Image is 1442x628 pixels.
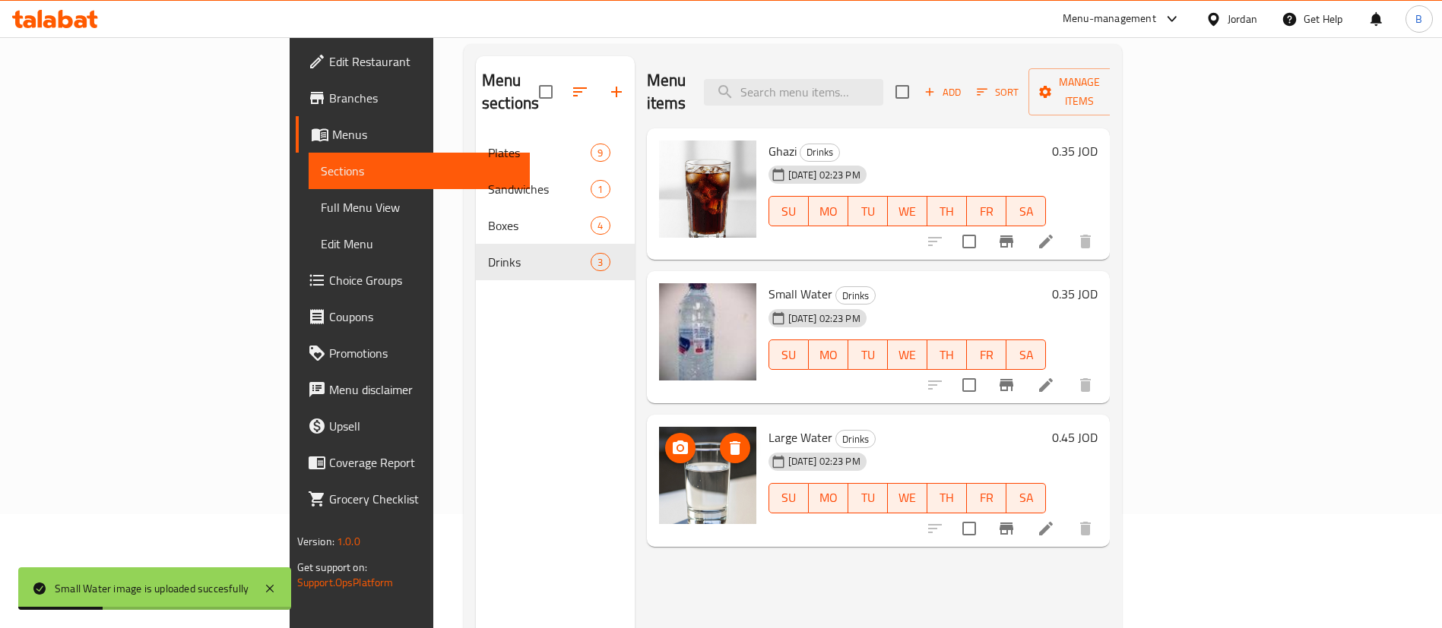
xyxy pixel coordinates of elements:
a: Grocery Checklist [296,481,531,517]
div: Drinks [835,430,876,448]
button: Branch-specific-item [988,367,1025,403]
span: Choice Groups [329,271,518,289]
a: Promotions [296,335,531,371]
span: FR [973,487,1000,509]
a: Full Menu View [309,189,531,226]
span: Promotions [329,344,518,362]
span: TH [933,487,961,509]
span: Sort items [967,80,1028,104]
nav: Menu sections [476,128,635,286]
span: Add item [918,80,967,104]
span: 4 [591,219,609,233]
span: Sort [977,84,1019,101]
span: Edit Menu [321,235,518,253]
span: Ghazi [769,140,797,163]
button: TH [927,196,967,226]
div: items [591,253,610,271]
button: TU [848,196,888,226]
a: Edit Restaurant [296,43,531,80]
button: Add [918,80,967,104]
button: Manage items [1028,68,1130,115]
span: SA [1013,344,1040,366]
span: Boxes [488,216,591,235]
span: Menu disclaimer [329,380,518,399]
span: Version: [297,532,334,551]
button: upload picture [665,433,696,463]
a: Support.OpsPlatform [297,573,394,592]
div: Drinks3 [476,244,635,280]
span: MO [815,487,842,509]
button: TU [848,339,888,370]
span: Coverage Report [329,453,518,472]
button: Add section [598,74,635,110]
img: Large Water [659,427,756,524]
span: TH [933,344,961,366]
span: SU [775,344,803,366]
button: Branch-specific-item [988,223,1025,260]
span: TU [854,200,882,222]
button: WE [888,483,927,513]
span: Coupons [329,308,518,326]
span: Drinks [800,144,839,161]
span: Menus [332,125,518,144]
button: TH [927,483,967,513]
button: SA [1006,196,1046,226]
span: WE [894,487,921,509]
a: Menu disclaimer [296,371,531,408]
div: Plates [488,144,591,162]
span: Small Water [769,282,832,305]
input: search [704,79,883,106]
button: SU [769,339,809,370]
span: FR [973,344,1000,366]
span: Select to update [953,226,985,257]
div: Small Water image is uploaded succesfully [55,580,249,597]
a: Edit menu item [1037,232,1055,251]
span: Large Water [769,426,832,449]
span: FR [973,200,1000,222]
span: SA [1013,200,1040,222]
div: Menu-management [1063,10,1156,28]
span: Drinks [488,253,591,271]
span: Branches [329,89,518,107]
button: WE [888,196,927,226]
span: SA [1013,487,1040,509]
span: Grocery Checklist [329,490,518,508]
button: SU [769,483,809,513]
button: Branch-specific-item [988,510,1025,547]
span: Upsell [329,417,518,435]
span: Sort sections [562,74,598,110]
span: SU [775,487,803,509]
span: Select to update [953,369,985,401]
span: Sections [321,162,518,180]
button: WE [888,339,927,370]
span: [DATE] 02:23 PM [782,168,867,182]
button: Sort [973,80,1022,104]
button: TU [848,483,888,513]
a: Edit menu item [1037,519,1055,538]
span: Manage items [1041,73,1118,111]
span: 9 [591,146,609,160]
span: TH [933,200,961,222]
span: 1 [591,182,609,197]
div: Drinks [800,144,840,162]
a: Coverage Report [296,444,531,481]
button: SA [1006,483,1046,513]
a: Upsell [296,408,531,444]
span: Get support on: [297,557,367,577]
img: Small Water [659,283,756,380]
span: Add [922,84,963,101]
button: FR [967,196,1006,226]
h6: 0.45 JOD [1052,427,1098,448]
span: TU [854,487,882,509]
button: FR [967,483,1006,513]
button: delete [1067,223,1104,260]
button: SU [769,196,809,226]
span: [DATE] 02:23 PM [782,454,867,469]
button: delete [1067,510,1104,547]
img: Ghazi [659,140,756,238]
span: 1.0.0 [337,532,360,551]
h2: Menu items [647,69,686,115]
a: Edit menu item [1037,376,1055,394]
button: MO [809,339,848,370]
